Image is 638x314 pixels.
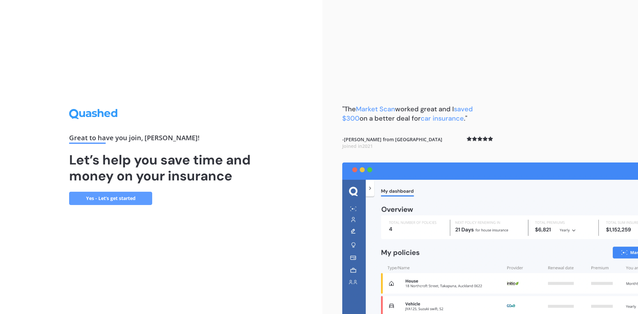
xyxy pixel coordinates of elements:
[342,162,638,314] img: dashboard.webp
[356,105,395,113] span: Market Scan
[69,152,253,184] h1: Let’s help you save time and money on your insurance
[342,143,373,149] span: Joined in 2021
[342,105,473,123] span: saved $300
[69,192,152,205] a: Yes - Let’s get started
[342,105,473,123] b: "The worked great and I on a better deal for ."
[69,135,253,144] div: Great to have you join , [PERSON_NAME] !
[342,136,442,149] b: - [PERSON_NAME] from [GEOGRAPHIC_DATA]
[421,114,464,123] span: car insurance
